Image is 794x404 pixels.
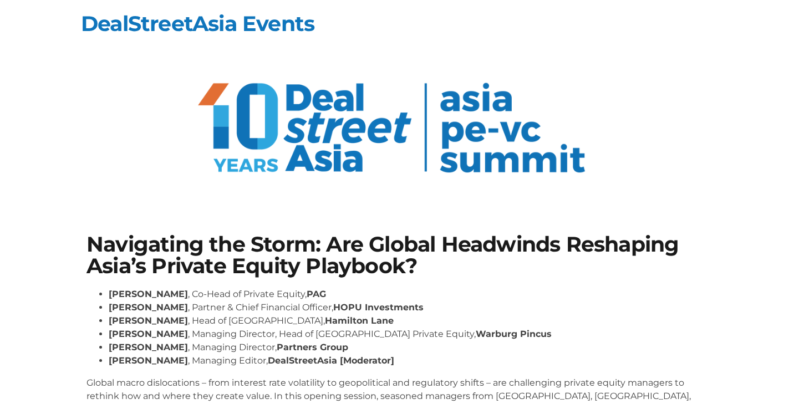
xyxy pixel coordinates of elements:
strong: [PERSON_NAME] [109,342,188,352]
li: , Managing Director, [109,341,708,354]
strong: [PERSON_NAME] [109,329,188,339]
li: , Managing Editor, [109,354,708,367]
strong: Hamilton Lane [325,315,394,326]
li: , Co-Head of Private Equity, [109,288,708,301]
strong: Partners Group [277,342,348,352]
strong: Warburg Pincus [476,329,552,339]
a: DealStreetAsia Events [81,11,314,37]
strong: [PERSON_NAME] [109,289,188,299]
strong: [PERSON_NAME] [109,355,188,366]
li: , Partner & Chief Financial Officer, [109,301,708,314]
strong: [PERSON_NAME] [109,302,188,313]
h1: Navigating the Storm: Are Global Headwinds Reshaping Asia’s Private Equity Playbook? [86,234,708,277]
strong: [PERSON_NAME] [109,315,188,326]
strong: DealStreetAsia [Moderator] [268,355,394,366]
li: , Head of [GEOGRAPHIC_DATA], [109,314,708,328]
strong: PAG [307,289,326,299]
strong: HOPU Investments [333,302,424,313]
li: , Managing Director, Head of [GEOGRAPHIC_DATA] Private Equity, [109,328,708,341]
